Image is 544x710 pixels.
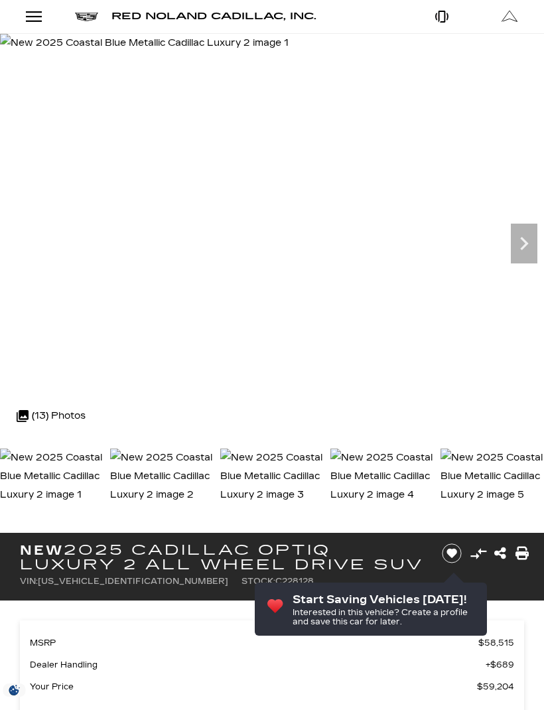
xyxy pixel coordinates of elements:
[30,634,478,652] span: MSRP
[111,7,316,26] a: Red Noland Cadillac, Inc.
[111,11,316,22] span: Red Noland Cadillac, Inc.
[275,577,314,586] span: C228128
[20,543,425,572] h1: 2025 Cadillac OPTIQ Luxury 2 All Wheel Drive SUV
[441,449,544,504] img: New 2025 Coastal Blue Metallic Cadillac Luxury 2 image 5
[10,400,92,432] div: (13) Photos
[75,13,98,21] img: Cadillac logo
[241,577,275,586] span: Stock:
[477,677,514,696] span: $59,204
[30,656,514,674] a: Dealer Handling $689
[20,542,64,558] strong: New
[468,543,488,563] button: Compare Vehicle
[220,449,324,504] img: New 2025 Coastal Blue Metallic Cadillac Luxury 2 image 3
[486,656,514,674] span: $689
[30,634,514,652] a: MSRP $58,515
[75,7,98,26] a: Cadillac logo
[437,543,466,564] button: Save vehicle
[478,634,514,652] span: $58,515
[515,544,529,563] a: Print this New 2025 Cadillac OPTIQ Luxury 2 All Wheel Drive SUV
[30,677,514,696] a: Your Price $59,204
[30,677,477,696] span: Your Price
[494,544,506,563] a: Share this New 2025 Cadillac OPTIQ Luxury 2 All Wheel Drive SUV
[38,577,228,586] span: [US_VEHICLE_IDENTIFICATION_NUMBER]
[20,577,38,586] span: VIN:
[330,449,434,504] img: New 2025 Coastal Blue Metallic Cadillac Luxury 2 image 4
[30,656,486,674] span: Dealer Handling
[110,449,214,504] img: New 2025 Coastal Blue Metallic Cadillac Luxury 2 image 2
[511,224,537,263] div: Next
